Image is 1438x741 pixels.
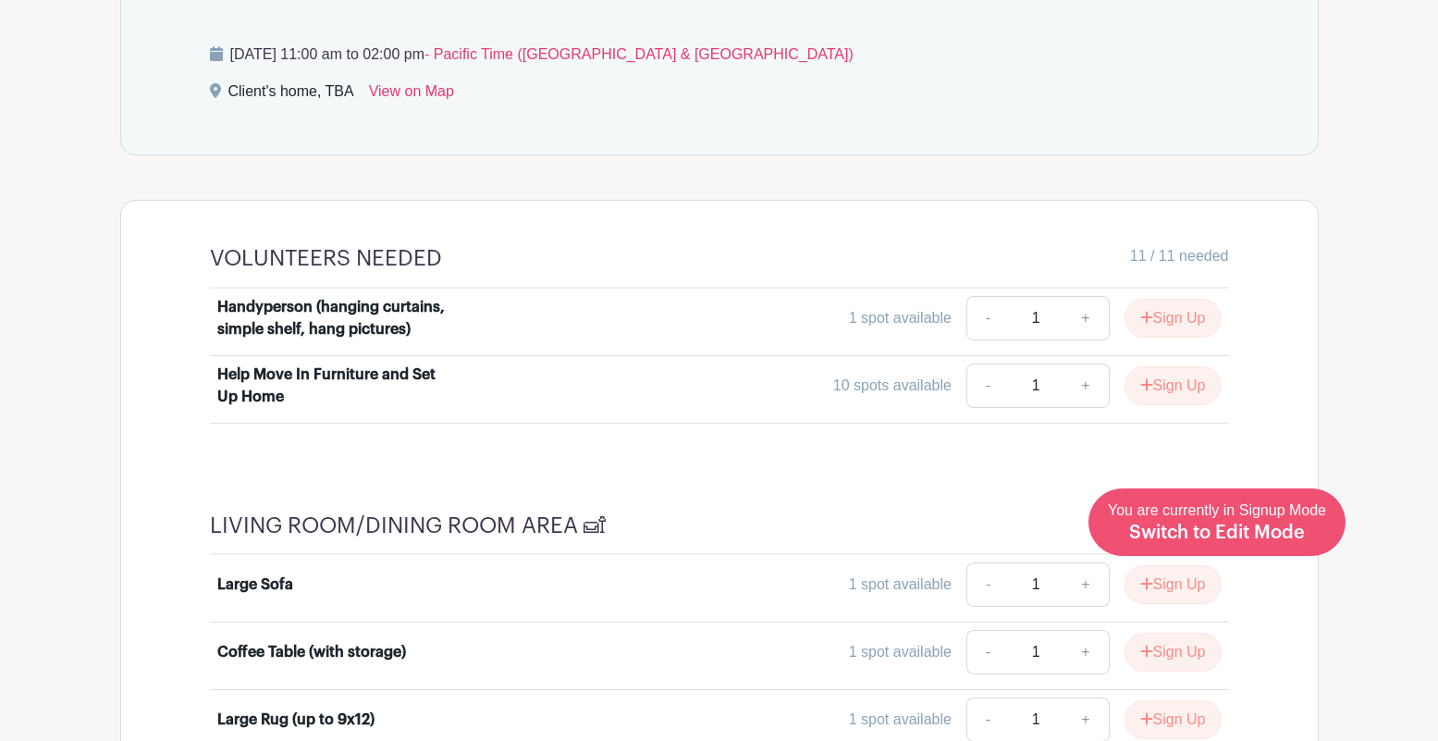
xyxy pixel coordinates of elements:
button: Sign Up [1125,366,1222,405]
div: 1 spot available [849,574,952,596]
span: Switch to Edit Mode [1129,524,1305,542]
div: Handyperson (hanging curtains, simple shelf, hang pictures) [217,296,447,340]
div: Large Sofa [217,574,293,596]
a: + [1063,562,1109,607]
button: Sign Up [1125,565,1222,604]
p: [DATE] 11:00 am to 02:00 pm [210,43,1229,66]
div: 1 spot available [849,307,952,329]
a: - [966,364,1009,408]
a: + [1063,364,1109,408]
h4: LIVING ROOM/DINING ROOM AREA 🛋 [210,513,606,539]
div: 1 spot available [849,709,952,731]
div: Large Rug (up to 9x12) [217,709,375,731]
div: Client's home, TBA [228,80,354,110]
a: + [1063,630,1109,674]
div: Coffee Table (with storage) [217,641,406,663]
a: + [1063,296,1109,340]
span: 11 / 11 needed [1130,245,1229,267]
a: You are currently in Signup Mode Switch to Edit Mode [1088,488,1346,556]
div: Help Move In Furniture and Set Up Home [217,364,447,408]
h4: VOLUNTEERS NEEDED [210,245,442,272]
button: Sign Up [1125,700,1222,739]
a: - [966,562,1009,607]
a: - [966,296,1009,340]
span: - Pacific Time ([GEOGRAPHIC_DATA] & [GEOGRAPHIC_DATA]) [424,46,854,62]
div: 10 spots available [833,375,952,397]
a: - [966,630,1009,674]
span: You are currently in Signup Mode [1108,502,1326,541]
a: View on Map [369,80,454,110]
div: 1 spot available [849,641,952,663]
button: Sign Up [1125,633,1222,672]
button: Sign Up [1125,299,1222,338]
